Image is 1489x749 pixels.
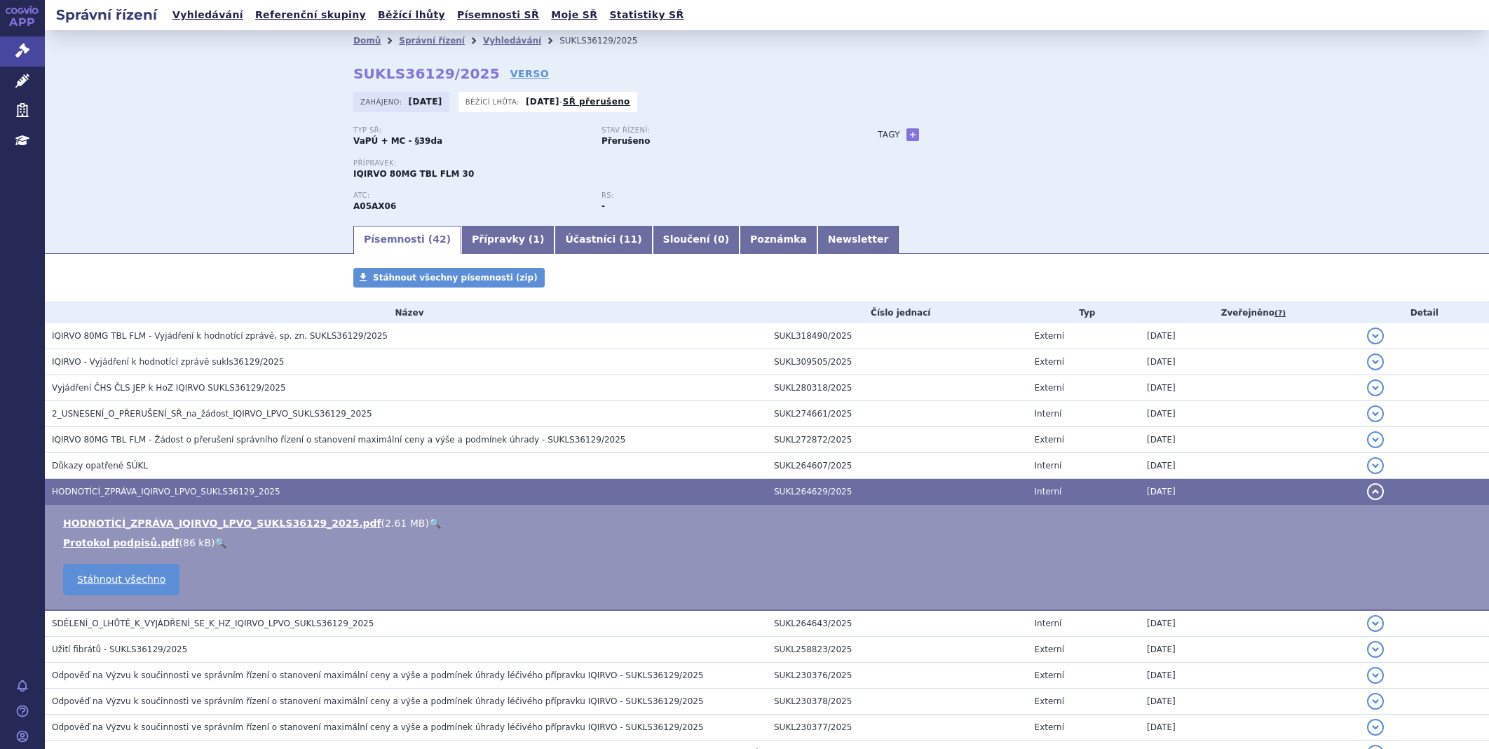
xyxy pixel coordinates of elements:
[601,191,836,200] p: RS:
[533,234,540,245] span: 1
[767,637,1028,663] td: SUKL258823/2025
[767,479,1028,505] td: SUKL264629/2025
[1035,670,1064,680] span: Externí
[353,169,474,179] span: IQIRVO 80MG TBL FLM 30
[767,453,1028,479] td: SUKL264607/2025
[767,401,1028,427] td: SUKL274661/2025
[624,234,637,245] span: 11
[547,6,601,25] a: Moje SŘ
[1367,719,1384,736] button: detail
[353,268,545,288] a: Stáhnout všechny písemnosti (zip)
[1140,610,1360,637] td: [DATE]
[1140,453,1360,479] td: [DATE]
[1367,483,1384,500] button: detail
[63,516,1475,530] li: ( )
[1140,349,1360,375] td: [DATE]
[453,6,543,25] a: Písemnosti SŘ
[1140,715,1360,741] td: [DATE]
[52,383,286,393] span: Vyjádření ČHS ČLS JEP k HoZ IQIRVO SUKLS36129/2025
[1367,693,1384,710] button: detail
[465,96,522,107] span: Běžící lhůta:
[353,126,587,135] p: Typ SŘ:
[45,5,168,25] h2: Správní řízení
[1035,357,1064,367] span: Externí
[168,6,247,25] a: Vyhledávání
[52,619,374,628] span: SDĚLENÍ_O_LHŮTĚ_K_VYJÁDŘENÍ_SE_K_HZ_IQIRVO_LPVO_SUKLS36129_2025
[1367,667,1384,684] button: detail
[1367,615,1384,632] button: detail
[526,97,559,107] strong: [DATE]
[767,715,1028,741] td: SUKL230377/2025
[605,6,688,25] a: Statistiky SŘ
[601,126,836,135] p: Stav řízení:
[1140,302,1360,323] th: Zveřejněno
[215,537,226,548] a: 🔍
[1140,323,1360,349] td: [DATE]
[63,564,179,595] a: Stáhnout všechno
[740,226,817,254] a: Poznámka
[374,6,449,25] a: Běžící lhůty
[353,136,442,146] strong: VaPÚ + MC - §39da
[1035,487,1062,497] span: Interní
[433,234,446,245] span: 42
[52,331,388,341] span: IQIRVO 80MG TBL FLM - Vyjádření k hodnotící zprávě, sp. zn. SUKLS36129/2025
[1140,689,1360,715] td: [DATE]
[483,36,541,46] a: Vyhledávání
[653,226,740,254] a: Sloučení (0)
[718,234,725,245] span: 0
[767,375,1028,401] td: SUKL280318/2025
[52,722,704,732] span: Odpověď na Výzvu k součinnosti ve správním řízení o stanovení maximální ceny a výše a podmínek úh...
[52,409,372,419] span: 2_USNESENÍ_O_PŘERUŠENÍ_SŘ_na_žádost_IQIRVO_LPVO_SUKLS36129_2025
[353,159,850,168] p: Přípravek:
[353,226,461,254] a: Písemnosti (42)
[353,36,381,46] a: Domů
[52,696,704,706] span: Odpověď na Výzvu k součinnosti ve správním řízení o stanovení maximální ceny a výše a podmínek úh...
[63,537,179,548] a: Protokol podpisů.pdf
[767,689,1028,715] td: SUKL230378/2025
[461,226,555,254] a: Přípravky (1)
[767,349,1028,375] td: SUKL309505/2025
[353,201,396,211] strong: ELAFIBRANOR
[906,128,919,141] a: +
[360,96,404,107] span: Zahájeno:
[373,273,538,283] span: Stáhnout všechny písemnosti (zip)
[52,487,280,497] span: HODNOTÍCÍ_ZPRÁVA_IQIRVO_LPVO_SUKLS36129_2025
[1035,722,1064,732] span: Externí
[353,65,500,82] strong: SUKLS36129/2025
[1274,309,1286,318] abbr: (?)
[767,302,1028,323] th: Číslo jednací
[1140,375,1360,401] td: [DATE]
[563,97,630,107] a: SŘ přerušeno
[1367,328,1384,344] button: detail
[1367,457,1384,474] button: detail
[878,126,900,143] h3: Tagy
[52,357,284,367] span: IQIRVO - Vyjádření k hodnotící zprávě sukls36129/2025
[409,97,442,107] strong: [DATE]
[1140,663,1360,689] td: [DATE]
[63,518,381,529] a: HODNOTÍCÍ_ZPRÁVA_IQIRVO_LPVO_SUKLS36129_2025.pdf
[601,136,650,146] strong: Přerušeno
[1367,405,1384,422] button: detail
[1140,401,1360,427] td: [DATE]
[52,435,626,445] span: IQIRVO 80MG TBL FLM - Žádost o přerušení správního řízení o stanovení maximální ceny a výše a pod...
[52,461,148,471] span: Důkazy opatřené SÚKL
[52,645,187,654] span: Užití fibrátů - SUKLS36129/2025
[817,226,899,254] a: Newsletter
[1360,302,1489,323] th: Detail
[353,191,587,200] p: ATC:
[526,96,630,107] p: -
[1140,637,1360,663] td: [DATE]
[63,536,1475,550] li: ( )
[52,670,704,680] span: Odpověď na Výzvu k součinnosti ve správním řízení o stanovení maximální ceny a výše a podmínek úh...
[767,610,1028,637] td: SUKL264643/2025
[251,6,370,25] a: Referenční skupiny
[559,30,655,51] li: SUKLS36129/2025
[510,67,549,81] a: VERSO
[429,518,441,529] a: 🔍
[1035,645,1064,654] span: Externí
[45,302,767,323] th: Název
[399,36,465,46] a: Správní řízení
[1028,302,1141,323] th: Typ
[1035,331,1064,341] span: Externí
[1035,696,1064,706] span: Externí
